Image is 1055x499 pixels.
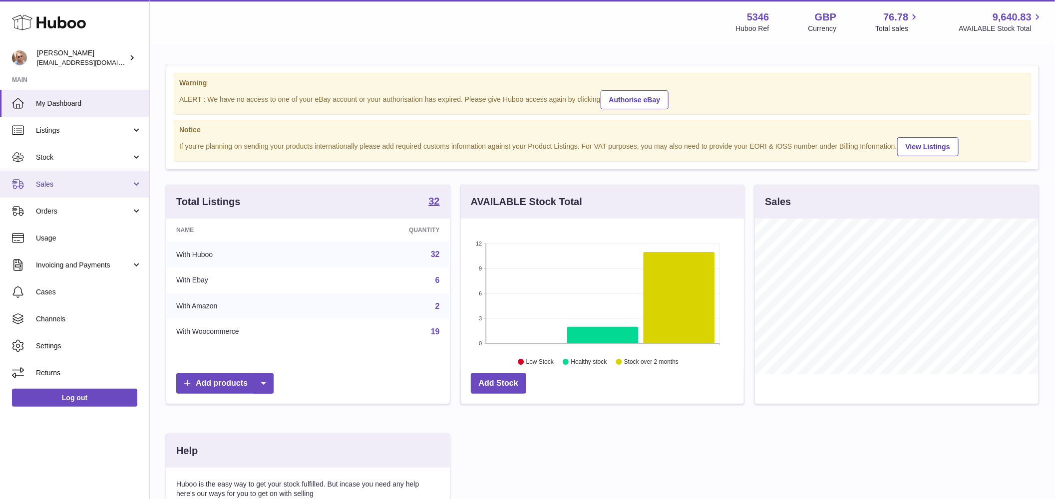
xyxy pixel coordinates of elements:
th: Name [166,219,342,242]
a: Log out [12,389,137,407]
text: 3 [479,315,482,321]
span: Orders [36,207,131,216]
a: Add products [176,373,274,394]
strong: 32 [428,196,439,206]
div: If you're planning on sending your products internationally please add required customs informati... [179,136,1026,156]
a: 6 [435,276,440,284]
div: Huboo Ref [736,24,769,33]
a: Add Stock [471,373,526,394]
span: Usage [36,234,142,243]
span: [EMAIL_ADDRESS][DOMAIN_NAME] [37,58,147,66]
text: Healthy stock [571,359,607,366]
a: 76.78 Total sales [875,10,920,33]
h3: Total Listings [176,195,241,209]
span: Returns [36,368,142,378]
span: Cases [36,287,142,297]
text: Low Stock [526,359,554,366]
a: 32 [428,196,439,208]
text: Stock over 2 months [624,359,679,366]
td: With Ebay [166,267,342,293]
h3: Help [176,444,198,458]
strong: 5346 [747,10,769,24]
span: Channels [36,314,142,324]
p: Huboo is the easy way to get your stock fulfilled. But incase you need any help here's our ways f... [176,480,440,499]
text: 0 [479,340,482,346]
span: 9,640.83 [993,10,1032,24]
span: Invoicing and Payments [36,260,131,270]
text: 9 [479,265,482,271]
strong: Notice [179,125,1026,135]
strong: Warning [179,78,1026,88]
span: My Dashboard [36,99,142,108]
td: With Huboo [166,242,342,267]
span: Sales [36,180,131,189]
span: 76.78 [883,10,908,24]
a: 32 [431,250,440,258]
div: ALERT : We have no access to one of your eBay account or your authorisation has expired. Please g... [179,89,1026,109]
span: Total sales [875,24,920,33]
img: support@radoneltd.co.uk [12,50,27,65]
td: With Amazon [166,293,342,319]
td: With Woocommerce [166,319,342,345]
h3: AVAILABLE Stock Total [471,195,582,209]
a: View Listings [897,137,959,156]
span: Listings [36,126,131,135]
span: AVAILABLE Stock Total [959,24,1043,33]
strong: GBP [815,10,836,24]
a: 9,640.83 AVAILABLE Stock Total [959,10,1043,33]
span: Settings [36,341,142,351]
th: Quantity [342,219,449,242]
div: [PERSON_NAME] [37,48,127,67]
span: Stock [36,153,131,162]
h3: Sales [765,195,791,209]
a: 19 [431,327,440,336]
div: Currency [808,24,837,33]
a: 2 [435,302,440,310]
a: Authorise eBay [601,90,669,109]
text: 12 [476,241,482,247]
text: 6 [479,290,482,296]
